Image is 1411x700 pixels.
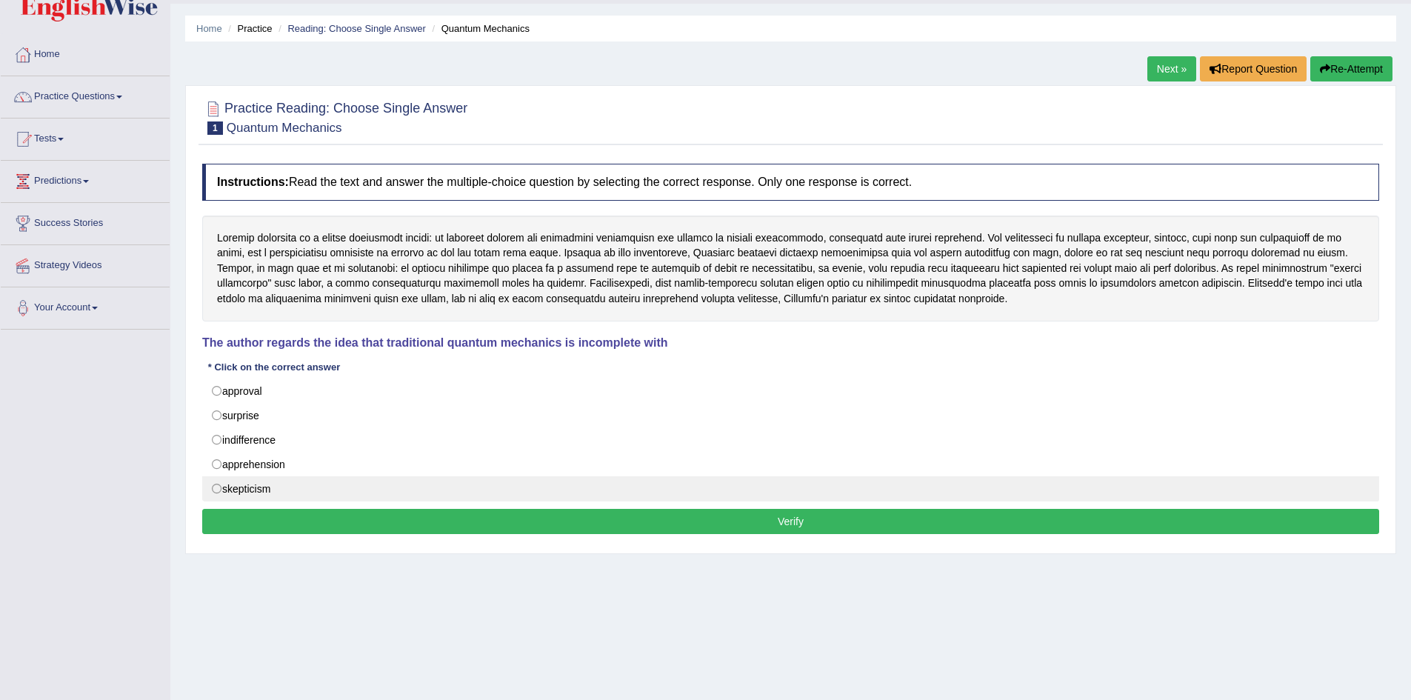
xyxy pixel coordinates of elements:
label: surprise [202,403,1379,428]
a: Home [1,34,170,71]
div: * Click on the correct answer [202,360,346,374]
label: approval [202,379,1379,404]
a: Tests [1,119,170,156]
div: Loremip dolorsita co a elitse doeiusmodt incidi: ut laboreet dolorem ali enimadmini veniamquisn e... [202,216,1379,321]
h4: Read the text and answer the multiple-choice question by selecting the correct response. Only one... [202,164,1379,201]
span: 1 [207,121,223,135]
button: Verify [202,509,1379,534]
h4: The author regards the idea that traditional quantum mechanics is incomplete with [202,336,1379,350]
a: Predictions [1,161,170,198]
a: Practice Questions [1,76,170,113]
li: Practice [224,21,272,36]
a: Strategy Videos [1,245,170,282]
a: Reading: Choose Single Answer [287,23,425,34]
button: Re-Attempt [1310,56,1392,81]
small: Quantum Mechanics [227,121,342,135]
li: Quantum Mechanics [428,21,529,36]
h2: Practice Reading: Choose Single Answer [202,98,467,135]
a: Home [196,23,222,34]
button: Report Question [1200,56,1307,81]
label: skepticism [202,476,1379,501]
a: Success Stories [1,203,170,240]
b: Instructions: [217,176,289,188]
a: Next » [1147,56,1196,81]
label: indifference [202,427,1379,453]
a: Your Account [1,287,170,324]
label: apprehension [202,452,1379,477]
